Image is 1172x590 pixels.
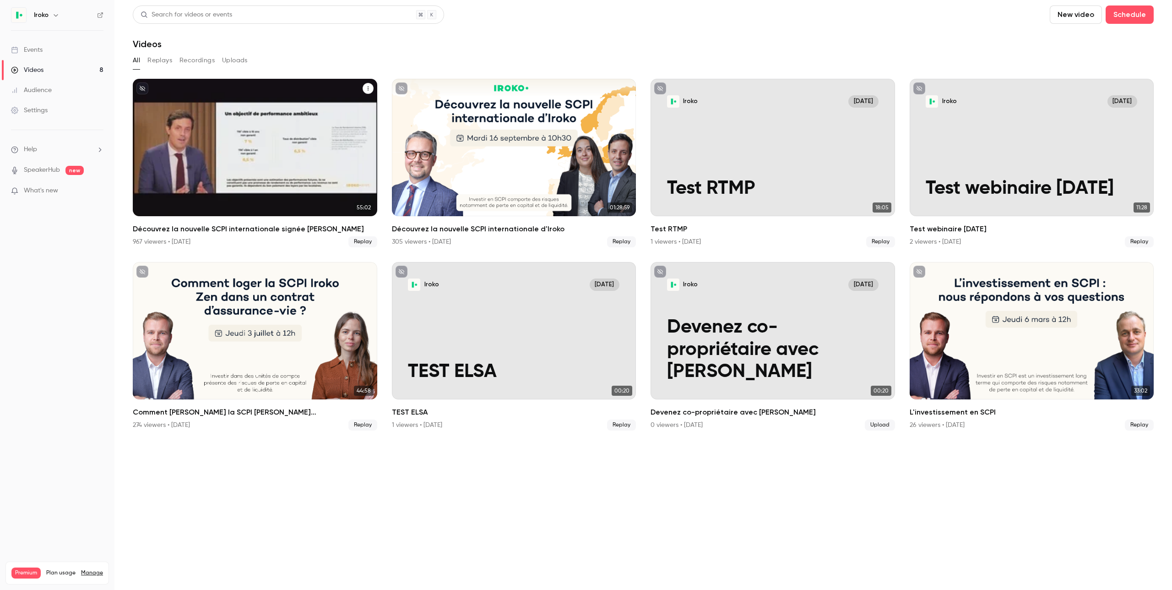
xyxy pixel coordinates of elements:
div: Audience [11,86,52,95]
p: TEST ELSA [408,361,619,383]
div: 0 viewers • [DATE] [651,421,703,430]
button: All [133,53,140,68]
button: unpublished [396,82,407,94]
span: Replay [866,236,895,247]
h1: Videos [133,38,162,49]
h2: L'investissement en SCPI [910,407,1154,418]
h2: Découvrez la nouvelle SCPI internationale d'Iroko [392,224,636,235]
h2: Découvrez la nouvelle SCPI internationale signée [PERSON_NAME] [133,224,377,235]
li: Découvrez la nouvelle SCPI internationale d'Iroko [392,79,636,247]
span: What's new [24,186,58,196]
a: 44:58Comment [PERSON_NAME] la SCPI [PERSON_NAME][DEMOGRAPHIC_DATA] dans un contrat d’assurance-vi... [133,262,377,431]
a: SpeakerHub [24,165,60,175]
span: Replay [1125,236,1154,247]
div: 967 viewers • [DATE] [133,237,190,246]
span: 11:28 [1134,202,1150,213]
span: 00:20 [612,386,632,396]
li: Test RTMP [651,79,895,247]
p: Iroko [424,280,439,289]
button: Uploads [222,53,248,68]
span: [DATE] [1107,95,1137,108]
a: Devenez co-propriétaire avec Iroko ZenIroko[DATE]Devenez co-propriétaire avec [PERSON_NAME]00:2... [651,262,895,431]
button: unpublished [913,82,925,94]
a: Manage [81,569,103,577]
p: Test webinaire [DATE] [926,178,1137,200]
div: 1 viewers • [DATE] [651,237,701,246]
h2: Comment [PERSON_NAME] la SCPI [PERSON_NAME][DEMOGRAPHIC_DATA] dans un contrat d’assurance-vie ? [133,407,377,418]
h2: Devenez co-propriétaire avec [PERSON_NAME] [651,407,895,418]
a: Test webinaire sept. 2025Iroko[DATE]Test webinaire [DATE]11:28Test webinaire [DATE]2 viewers • [D... [910,79,1154,247]
h6: Iroko [34,11,49,20]
button: unpublished [136,82,148,94]
div: 305 viewers • [DATE] [392,237,451,246]
span: [DATE] [590,279,619,291]
span: [DATE] [848,279,878,291]
p: Iroko [942,97,957,105]
section: Videos [133,5,1154,585]
span: [DATE] [848,95,878,108]
span: 00:20 [871,386,891,396]
a: 55:02Découvrez la nouvelle SCPI internationale signée [PERSON_NAME]967 viewers • [DATE]Replay [133,79,377,247]
p: Iroko [683,280,698,289]
span: Replay [348,236,377,247]
div: Videos [11,66,43,75]
li: L'investissement en SCPI [910,262,1154,431]
button: unpublished [396,266,407,278]
li: TEST ELSA [392,262,636,431]
span: Replay [1125,420,1154,431]
span: 01:28:59 [607,202,632,213]
div: 1 viewers • [DATE] [392,421,442,430]
a: TEST ELSAIroko[DATE]TEST ELSA00:20TEST ELSA1 viewers • [DATE]Replay [392,262,636,431]
img: Test webinaire sept. 2025 [926,95,938,108]
button: unpublished [654,82,666,94]
button: unpublished [136,266,148,278]
button: unpublished [913,266,925,278]
span: Plan usage [46,569,76,577]
span: Help [24,145,37,154]
span: Upload [865,420,895,431]
p: Test RTMP [667,178,879,200]
li: Devenez co-propriétaire avec Iroko Zen [651,262,895,431]
img: Devenez co-propriétaire avec Iroko Zen [667,279,679,291]
button: New video [1050,5,1102,24]
span: Premium [11,568,41,579]
a: Test RTMPIroko[DATE]Test RTMP18:05Test RTMP1 viewers • [DATE]Replay [651,79,895,247]
img: TEST ELSA [408,279,420,291]
p: Devenez co-propriétaire avec [PERSON_NAME] [667,317,879,383]
iframe: Noticeable Trigger [92,187,103,195]
h2: Test webinaire [DATE] [910,224,1154,235]
button: Schedule [1106,5,1154,24]
img: Iroko [11,8,26,22]
div: 274 viewers • [DATE] [133,421,190,430]
span: 55:02 [354,202,374,213]
span: 18:05 [873,202,891,213]
h2: Test RTMP [651,224,895,235]
span: new [65,166,84,175]
img: Test RTMP [667,95,679,108]
span: 44:58 [354,386,374,396]
div: 26 viewers • [DATE] [910,421,965,430]
li: help-dropdown-opener [11,145,103,154]
span: 33:02 [1131,386,1150,396]
button: unpublished [654,266,666,278]
div: Events [11,45,43,55]
div: Search for videos or events [141,10,232,20]
button: Recordings [179,53,215,68]
p: Iroko [683,97,698,105]
li: Test webinaire sept. 2025 [910,79,1154,247]
h2: TEST ELSA [392,407,636,418]
span: Replay [348,420,377,431]
li: Découvrez la nouvelle SCPI internationale signée Iroko [133,79,377,247]
div: Settings [11,106,48,115]
ul: Videos [133,79,1154,431]
div: 2 viewers • [DATE] [910,237,961,246]
span: Replay [607,420,636,431]
a: 01:28:59Découvrez la nouvelle SCPI internationale d'Iroko305 viewers • [DATE]Replay [392,79,636,247]
button: Replays [147,53,172,68]
li: Comment loger la SCPI Iroko Zen dans un contrat d’assurance-vie ? [133,262,377,431]
a: 33:02L'investissement en SCPI26 viewers • [DATE]Replay [910,262,1154,431]
span: Replay [607,236,636,247]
